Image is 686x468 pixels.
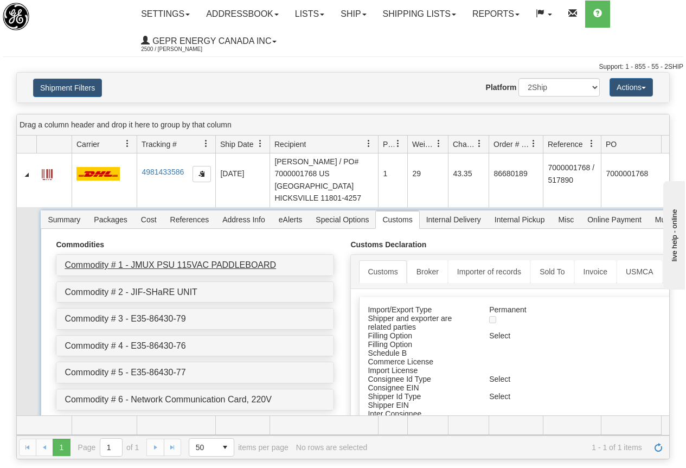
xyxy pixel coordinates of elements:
a: Ship Date filter column settings [251,134,270,153]
a: Customs [359,260,406,283]
a: Commodity # 4 - E35-86430-76 [65,341,185,350]
a: Label [42,164,53,182]
label: Platform [486,82,517,93]
a: USMCA [617,260,662,283]
div: Inter Consignee [360,409,481,418]
button: Copy to clipboard [193,166,211,182]
div: Shipper and exporter are related parties [360,314,481,331]
div: Consignee EIN [360,383,481,392]
a: Settings [133,1,198,28]
a: Lists [287,1,332,28]
span: References [164,211,216,228]
div: Filling Option [360,340,481,349]
span: 2500 / [PERSON_NAME] [141,44,222,55]
th: Press ctrl + space to group [407,136,448,153]
button: Shipment Filters [33,79,102,97]
a: 4981433586 [142,168,184,176]
a: GEPR Energy Canada Inc 2500 / [PERSON_NAME] [133,28,285,55]
a: Addressbook [198,1,287,28]
div: grid grouping header [17,114,669,136]
th: Press ctrl + space to group [378,136,407,153]
a: Shipping lists [375,1,464,28]
span: Charge [453,139,476,150]
a: Broker [408,260,447,283]
td: 7000001768 / 517890 [543,140,601,207]
a: Order # / Ship Request # filter column settings [524,134,543,153]
a: Collapse [21,169,32,180]
span: items per page [189,438,288,457]
iframe: chat widget [661,178,685,289]
div: Select [481,375,629,383]
span: Misc [552,211,580,228]
span: Page of 1 [78,438,139,457]
div: Shipper Id Type [360,392,481,401]
span: Summary [41,211,87,228]
a: Recipient filter column settings [360,134,378,153]
strong: Customs Declaration [350,240,426,249]
div: Support: 1 - 855 - 55 - 2SHIP [3,62,683,72]
a: Commodity # 6 - Network Communication Card, 220V [65,395,271,404]
button: Actions [610,78,653,97]
td: 43.35 [448,140,489,207]
th: Press ctrl + space to group [601,136,673,153]
a: Carrier filter column settings [118,134,137,153]
div: Schedule B [360,349,481,357]
a: Invoice [575,260,616,283]
th: Press ctrl + space to group [36,136,72,153]
div: Select [481,331,629,340]
a: Ship [332,1,374,28]
span: Internal Pickup [488,211,552,228]
span: Ship Date [220,139,253,150]
a: Reference filter column settings [582,134,601,153]
strong: Commodities [56,240,104,249]
span: Cost [134,211,163,228]
img: 7 - DHL_Worldwide [76,167,120,181]
span: Address Info [216,211,272,228]
a: Refresh [650,439,667,456]
span: Tracking # [142,139,177,150]
span: Weight [412,139,435,150]
a: Packages filter column settings [389,134,407,153]
div: Commerce License [360,357,481,366]
a: Reports [464,1,528,28]
span: 50 [196,442,210,453]
div: Consignee Id Type [360,375,481,383]
a: Commodity # 2 - JIF-SHaRE UNIT [65,287,197,297]
div: Import License [360,366,481,375]
td: 29 [407,140,448,207]
th: Press ctrl + space to group [270,136,378,153]
div: Import/Export Type [360,305,481,314]
span: Page sizes drop down [189,438,234,457]
th: Press ctrl + space to group [448,136,489,153]
a: Sold To [531,260,573,283]
span: Customs [376,211,419,228]
a: Commodity # 3 - E35-86430-79 [65,314,185,323]
span: Carrier [76,139,100,150]
td: 86680189 [489,140,543,207]
span: select [216,439,234,456]
span: eAlerts [272,211,309,228]
div: Permanent [481,305,629,314]
a: Tracking # filter column settings [197,134,215,153]
th: Press ctrl + space to group [543,136,601,153]
input: Page 1 [100,439,122,456]
span: GEPR Energy Canada Inc [150,36,271,46]
a: Commodity # 5 - E35-86430-77 [65,368,185,377]
div: Filling Option [360,331,481,340]
span: Special Options [309,211,375,228]
span: Recipient [274,139,306,150]
div: Select [481,392,629,401]
div: live help - online [8,9,100,17]
span: Page 1 [53,439,70,456]
span: Packages [87,211,133,228]
img: logo2500.jpg [3,3,29,30]
th: Press ctrl + space to group [72,136,137,153]
a: Charge filter column settings [470,134,489,153]
a: Weight filter column settings [429,134,448,153]
td: 1 [378,140,407,207]
div: Shipper EIN [360,401,481,409]
td: PSEG LONG ISLAND LLC [PERSON_NAME] / PO# 7000001768 US [GEOGRAPHIC_DATA] HICKSVILLE 11801-4257 [270,140,378,207]
th: Press ctrl + space to group [489,136,543,153]
span: PO [606,139,617,150]
span: Internal Delivery [420,211,488,228]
